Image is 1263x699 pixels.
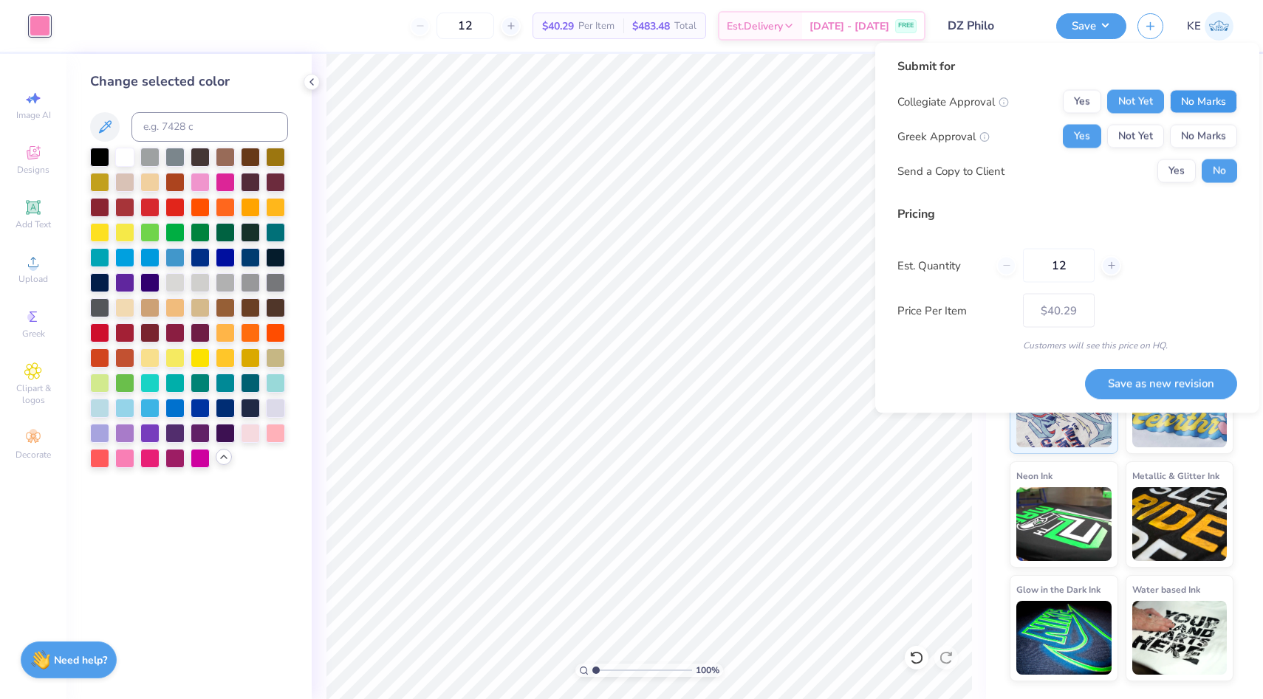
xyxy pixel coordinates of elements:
[1132,487,1228,561] img: Metallic & Glitter Ink
[1205,12,1233,41] img: Kat Edwards
[16,109,51,121] span: Image AI
[897,93,1009,110] div: Collegiate Approval
[54,653,107,667] strong: Need help?
[22,328,45,340] span: Greek
[897,128,990,145] div: Greek Approval
[897,339,1237,352] div: Customers will see this price on HQ.
[898,21,914,31] span: FREE
[542,18,574,34] span: $40.29
[1107,90,1164,114] button: Not Yet
[1132,601,1228,675] img: Water based Ink
[1202,159,1237,183] button: No
[897,162,1004,179] div: Send a Copy to Client
[1016,468,1052,483] span: Neon Ink
[18,273,48,285] span: Upload
[1056,13,1126,39] button: Save
[937,11,1045,41] input: Untitled Design
[1132,582,1200,597] span: Water based Ink
[1107,125,1164,148] button: Not Yet
[1157,159,1196,183] button: Yes
[1016,601,1112,675] img: Glow in the Dark Ink
[16,449,51,461] span: Decorate
[7,382,59,406] span: Clipart & logos
[1063,90,1101,114] button: Yes
[1187,18,1201,35] span: KE
[897,302,1012,319] label: Price Per Item
[1023,249,1095,283] input: – –
[1063,125,1101,148] button: Yes
[897,58,1237,75] div: Submit for
[1170,90,1237,114] button: No Marks
[1187,12,1233,41] a: KE
[1085,368,1237,399] button: Save as new revision
[632,18,670,34] span: $483.48
[1016,487,1112,561] img: Neon Ink
[1170,125,1237,148] button: No Marks
[897,257,985,274] label: Est. Quantity
[727,18,783,34] span: Est. Delivery
[16,218,51,230] span: Add Text
[897,205,1237,223] div: Pricing
[696,664,719,677] span: 100 %
[437,13,494,39] input: – –
[1016,582,1101,597] span: Glow in the Dark Ink
[131,112,288,142] input: e.g. 7428 c
[578,18,615,34] span: Per Item
[810,18,889,34] span: [DATE] - [DATE]
[674,18,696,34] span: Total
[1132,468,1219,483] span: Metallic & Glitter Ink
[17,164,49,176] span: Designs
[90,72,288,92] div: Change selected color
